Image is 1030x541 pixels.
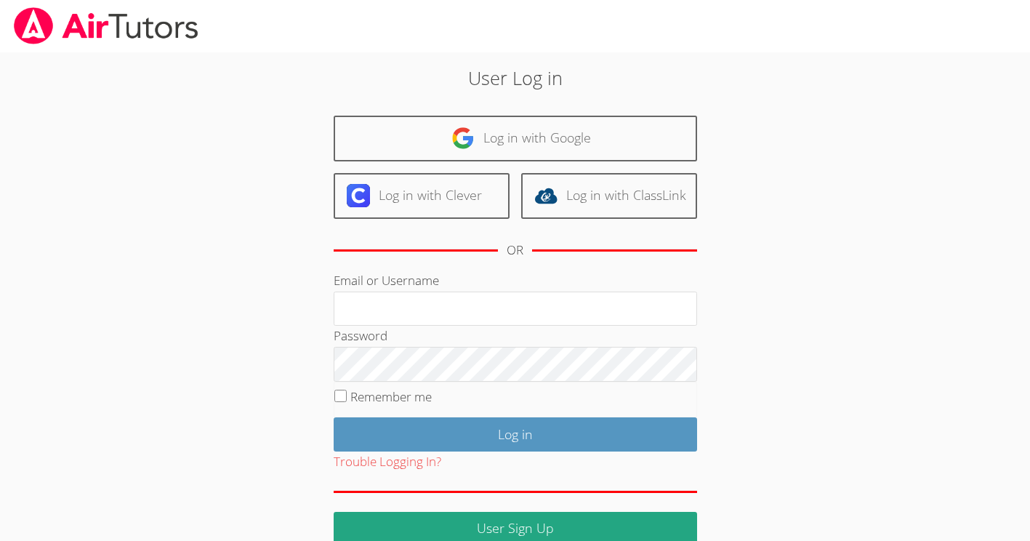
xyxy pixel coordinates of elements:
a: Log in with Clever [334,173,510,219]
label: Password [334,327,387,344]
label: Email or Username [334,272,439,289]
label: Remember me [350,388,432,405]
input: Log in [334,417,697,452]
h2: User Log in [237,64,793,92]
button: Trouble Logging In? [334,452,441,473]
img: airtutors_banner-c4298cdbf04f3fff15de1276eac7730deb9818008684d7c2e4769d2f7ddbe033.png [12,7,200,44]
img: classlink-logo-d6bb404cc1216ec64c9a2012d9dc4662098be43eaf13dc465df04b49fa7ab582.svg [534,184,558,207]
a: Log in with ClassLink [521,173,697,219]
img: clever-logo-6eab21bc6e7a338710f1a6ff85c0baf02591cd810cc4098c63d3a4b26e2feb20.svg [347,184,370,207]
a: Log in with Google [334,116,697,161]
img: google-logo-50288ca7cdecda66e5e0955fdab243c47b7ad437acaf1139b6f446037453330a.svg [451,127,475,150]
div: OR [507,240,523,261]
